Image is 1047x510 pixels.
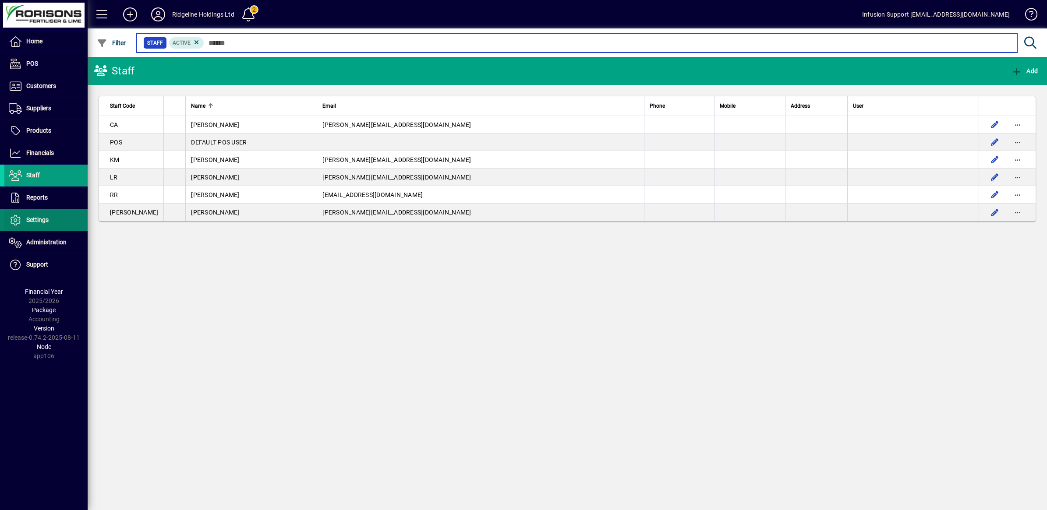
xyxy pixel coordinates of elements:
span: Staff Code [110,101,135,111]
a: Products [4,120,88,142]
span: [PERSON_NAME] [191,156,239,163]
span: LR [110,174,118,181]
span: [PERSON_NAME][EMAIL_ADDRESS][DOMAIN_NAME] [322,209,471,216]
span: [PERSON_NAME] [110,209,158,216]
span: Version [34,325,54,332]
button: More options [1011,118,1025,132]
span: Node [37,343,51,350]
div: Infusion Support [EMAIL_ADDRESS][DOMAIN_NAME] [862,7,1010,21]
span: Settings [26,216,49,223]
span: Home [26,38,42,45]
button: More options [1011,135,1025,149]
button: Edit [988,135,1002,149]
span: Filter [97,39,126,46]
a: Administration [4,232,88,253]
a: Knowledge Base [1019,2,1036,30]
span: KM [110,156,120,163]
span: POS [110,139,122,146]
span: Suppliers [26,105,51,112]
button: Add [116,7,144,22]
span: [PERSON_NAME] [191,209,239,216]
button: More options [1011,153,1025,167]
a: Customers [4,75,88,97]
span: Active [173,40,191,46]
span: Email [322,101,336,111]
span: User [853,101,863,111]
span: Support [26,261,48,268]
span: [PERSON_NAME][EMAIL_ADDRESS][DOMAIN_NAME] [322,121,471,128]
button: Edit [988,118,1002,132]
span: Financials [26,149,54,156]
span: DEFAULT POS USER [191,139,247,146]
span: [PERSON_NAME][EMAIL_ADDRESS][DOMAIN_NAME] [322,156,471,163]
button: Edit [988,188,1002,202]
span: Address [791,101,810,111]
span: Staff [147,39,163,47]
span: POS [26,60,38,67]
span: Phone [650,101,665,111]
div: Staff [94,64,134,78]
div: Ridgeline Holdings Ltd [172,7,234,21]
span: Products [26,127,51,134]
a: POS [4,53,88,75]
button: Edit [988,170,1002,184]
span: Name [191,101,205,111]
a: Support [4,254,88,276]
button: More options [1011,170,1025,184]
span: Customers [26,82,56,89]
button: Profile [144,7,172,22]
div: Email [322,101,639,111]
span: Staff [26,172,40,179]
button: More options [1011,205,1025,219]
span: Administration [26,239,67,246]
button: Edit [988,205,1002,219]
button: Filter [95,35,128,51]
span: Package [32,306,56,313]
mat-chip: Activation Status: Active [169,37,204,49]
a: Reports [4,187,88,209]
span: Add [1012,67,1038,74]
span: [PERSON_NAME] [191,174,239,181]
div: Phone [650,101,709,111]
button: Add [1009,63,1040,79]
span: RR [110,191,118,198]
span: [PERSON_NAME] [191,191,239,198]
span: Financial Year [25,288,63,295]
span: CA [110,121,118,128]
a: Financials [4,142,88,164]
a: Suppliers [4,98,88,120]
span: [PERSON_NAME] [191,121,239,128]
span: Mobile [720,101,736,111]
div: Name [191,101,311,111]
button: More options [1011,188,1025,202]
a: Settings [4,209,88,231]
span: [EMAIL_ADDRESS][DOMAIN_NAME] [322,191,423,198]
div: Mobile [720,101,780,111]
span: Reports [26,194,48,201]
a: Home [4,31,88,53]
div: User [853,101,973,111]
div: Staff Code [110,101,158,111]
button: Edit [988,153,1002,167]
span: [PERSON_NAME][EMAIL_ADDRESS][DOMAIN_NAME] [322,174,471,181]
